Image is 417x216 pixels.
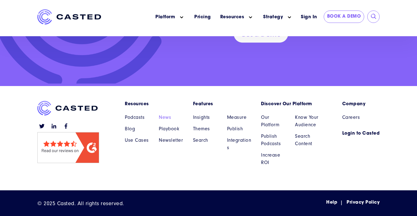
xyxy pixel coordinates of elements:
[193,136,218,144] a: Search
[159,136,183,144] a: Newsletter
[342,130,380,137] a: Login to Casted
[125,136,150,144] a: Use Cases
[37,158,99,165] a: Read reviews of Casted on G2
[261,114,286,128] a: Our Platform
[263,14,283,20] a: Strategy
[37,101,98,115] img: Casted_Logo_Horizontal_FullColor_PUR_BLUE
[342,101,380,107] a: Company
[193,101,252,107] a: Features
[125,101,320,175] nav: Main menu
[110,9,297,25] nav: Main menu
[342,114,380,121] a: Careers
[125,125,150,132] a: Blog
[125,114,150,121] a: Podcasts
[326,199,380,206] div: Navigation Menu
[193,125,218,132] a: Themes
[159,125,183,132] a: Playbook
[261,101,320,107] a: Discover Our Platform
[342,101,380,137] nav: Main menu
[324,11,364,23] a: Book a Demo
[125,101,184,107] a: Resources
[261,132,286,147] a: Publish Podcasts
[227,114,252,121] a: Measure
[220,14,244,20] a: Resources
[295,132,320,147] a: Search Content
[326,199,337,206] a: Help
[37,199,124,208] p: © 2025 Casted. All rights reserved.
[261,151,286,166] a: Increase ROI
[159,114,183,121] a: News
[194,14,211,20] a: Pricing
[193,114,218,121] a: Insights
[371,14,377,20] input: Submit
[37,132,99,163] img: Read Casted reviews on G2
[155,14,175,20] a: Platform
[37,9,101,24] img: Casted_Logo_Horizontal_FullColor_PUR_BLUE
[227,136,252,151] a: Integrations
[295,114,320,128] a: Know Your Audience
[347,199,380,206] a: Privacy Policy
[227,125,252,132] a: Publish
[297,11,321,24] a: Sign In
